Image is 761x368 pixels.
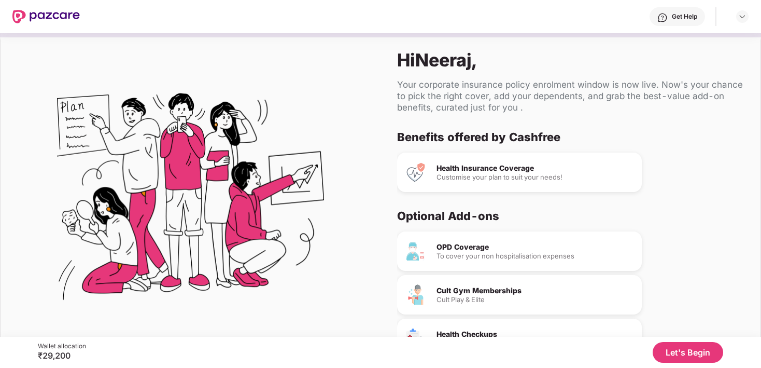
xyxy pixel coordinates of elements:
[405,241,426,262] img: OPD Coverage
[397,130,736,144] div: Benefits offered by Cashfree
[436,165,633,172] div: Health Insurance Coverage
[397,49,744,71] div: Hi Neeraj ,
[397,209,736,223] div: Optional Add-ons
[405,284,426,305] img: Cult Gym Memberships
[657,12,668,23] img: svg+xml;base64,PHN2ZyBpZD0iSGVscC0zMngzMiIgeG1sbnM9Imh0dHA6Ly93d3cudzMub3JnLzIwMDAvc3ZnIiB3aWR0aD...
[397,79,744,113] div: Your corporate insurance policy enrolment window is now live. Now's your chance to pick the right...
[12,10,80,23] img: New Pazcare Logo
[436,253,633,260] div: To cover your non hospitalisation expenses
[436,174,633,181] div: Customise your plan to suit your needs!
[436,296,633,303] div: Cult Play & Elite
[38,350,86,361] div: ₹29,200
[653,342,723,363] button: Let's Begin
[38,342,86,350] div: Wallet allocation
[436,331,633,338] div: Health Checkups
[405,328,426,349] img: Health Checkups
[436,287,633,294] div: Cult Gym Memberships
[57,66,324,334] img: Flex Benefits Illustration
[738,12,746,21] img: svg+xml;base64,PHN2ZyBpZD0iRHJvcGRvd24tMzJ4MzIiIHhtbG5zPSJodHRwOi8vd3d3LnczLm9yZy8yMDAwL3N2ZyIgd2...
[436,243,633,251] div: OPD Coverage
[405,162,426,183] img: Health Insurance Coverage
[672,12,697,21] div: Get Help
